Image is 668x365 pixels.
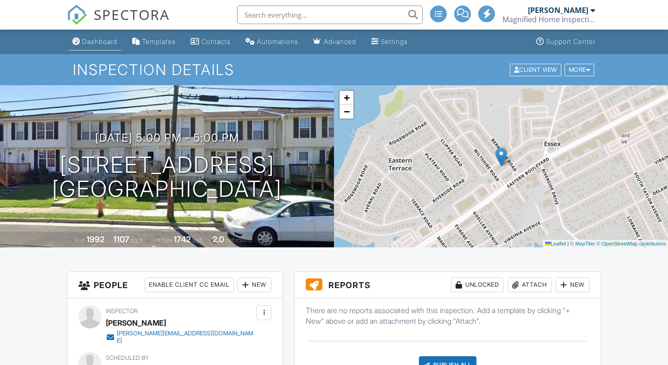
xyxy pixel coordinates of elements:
div: Unlocked [451,277,504,292]
div: 1107 [113,234,129,244]
h1: [STREET_ADDRESS] [GEOGRAPHIC_DATA] [52,153,282,202]
div: Automations [257,38,298,45]
div: New [238,277,271,292]
div: Advanced [324,38,356,45]
div: Contacts [201,38,231,45]
span: Lot Size [153,237,172,244]
span: sq. ft. [131,237,144,244]
a: Dashboard [69,33,121,50]
div: New [556,277,590,292]
img: The Best Home Inspection Software - Spectora [67,5,87,25]
img: Marker [495,147,507,166]
input: Search everything... [237,6,423,24]
span: + [344,92,350,103]
span: − [344,106,350,117]
a: © MapTiler [570,241,595,246]
a: Client View [509,66,564,73]
div: Magnified Home Inspections [502,15,595,24]
span: bathrooms [225,237,252,244]
h3: People [67,272,283,298]
span: Scheduled By [106,354,149,361]
span: | [567,241,569,246]
div: 1992 [86,234,104,244]
span: SPECTORA [94,5,170,24]
a: Templates [128,33,180,50]
div: 2.0 [212,234,224,244]
a: Zoom out [340,105,353,119]
a: Automations (Advanced) [242,33,302,50]
a: SPECTORA [67,13,170,32]
div: [PERSON_NAME][EMAIL_ADDRESS][DOMAIN_NAME] [117,330,254,345]
h3: [DATE] 5:00 pm - 5:00 pm [95,132,239,144]
div: Attach [507,277,552,292]
div: Dashboard [82,38,117,45]
div: More [565,63,595,76]
a: Leaflet [545,241,566,246]
div: Settings [381,38,408,45]
div: 1742 [173,234,191,244]
p: There are no reports associated with this inspection. Add a template by clicking "+ New" above or... [306,305,590,326]
a: Contacts [187,33,234,50]
a: Settings [367,33,411,50]
div: Enable Client CC Email [145,277,234,292]
a: Advanced [309,33,360,50]
div: Client View [510,63,561,76]
div: Templates [142,38,176,45]
h3: Reports [295,272,601,298]
div: [PERSON_NAME] [106,316,166,330]
h1: Inspection Details [73,62,595,78]
span: sq.ft. [192,237,204,244]
a: Support Center [533,33,599,50]
a: Zoom in [340,91,353,105]
span: Inspector [106,308,138,315]
a: [PERSON_NAME][EMAIL_ADDRESS][DOMAIN_NAME] [106,330,254,345]
a: © OpenStreetMap contributors [597,241,666,246]
span: Built [75,237,85,244]
div: Support Center [546,38,596,45]
div: [PERSON_NAME] [528,6,588,15]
